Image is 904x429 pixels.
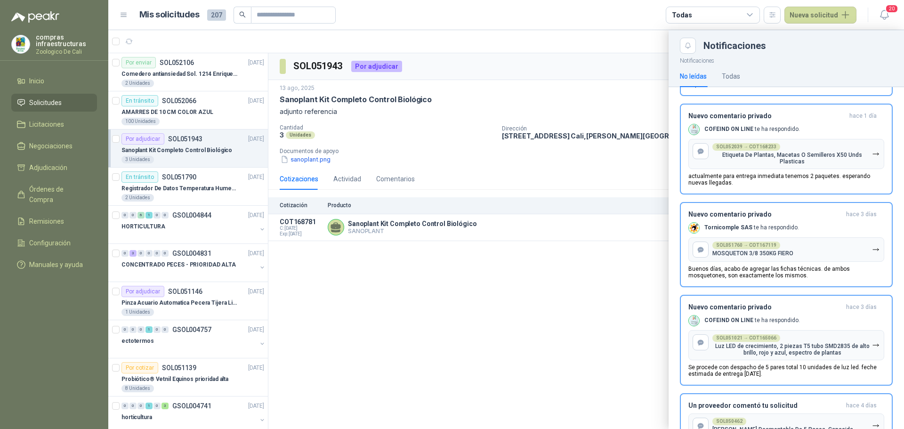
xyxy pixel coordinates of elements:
[29,119,64,130] span: Licitaciones
[688,173,884,186] p: actualmente para entrega inmediata tenemos 2 paquetes. esperando nuevas llegadas.
[680,38,696,54] button: Close
[722,71,740,81] div: Todas
[688,330,884,360] button: SOL051021 → COT165066Luz LED de crecimiento, 2 piezas T5 tubo SMD2835 de alto brillo, rojo y azul...
[29,184,88,205] span: Órdenes de Compra
[704,224,799,232] p: te ha respondido.
[689,316,699,326] img: Company Logo
[712,143,780,151] div: SOL052039 → COT168233
[239,11,246,18] span: search
[688,303,842,311] h3: Nuevo comentario privado
[703,41,893,50] div: Notificaciones
[712,242,780,249] div: SOL051760 → COT167119
[688,402,842,410] h3: Un proveedor comentó tu solicitud
[688,210,842,219] h3: Nuevo comentario privado
[680,202,893,287] button: Nuevo comentario privadohace 3 días Company LogoTornicomple SAS te ha respondido.SOL051760 → COT1...
[11,72,97,90] a: Inicio
[712,250,793,257] p: MOSQUETON 3/8 350KG FIERO
[11,180,97,209] a: Órdenes de Compra
[11,159,97,177] a: Adjudicación
[704,224,752,231] b: Tornicomple SAS
[139,8,200,22] h1: Mis solicitudes
[885,4,898,13] span: 20
[36,34,97,47] p: compras infraestructuras
[29,141,73,151] span: Negociaciones
[672,10,692,20] div: Todas
[680,71,707,81] div: No leídas
[712,334,780,342] div: SOL051021 → COT165066
[29,76,44,86] span: Inicio
[689,124,699,135] img: Company Logo
[849,112,877,120] span: hace 1 día
[784,7,856,24] button: Nueva solicitud
[688,364,884,377] p: Se procede con despacho de 5 pares total 10 unidades de luz led. feche estimada de entrega [DATE].
[704,316,800,324] p: te ha respondido.
[11,212,97,230] a: Remisiones
[11,11,59,23] img: Logo peakr
[11,115,97,133] a: Licitaciones
[846,210,877,219] span: hace 3 días
[29,162,67,173] span: Adjudicación
[207,9,226,21] span: 207
[712,152,872,165] p: Etiqueta De Plantas, Macetas O Semilleros X50 Unds Plasticas
[704,125,800,133] p: te ha respondido.
[29,259,83,270] span: Manuales y ayuda
[11,234,97,252] a: Configuración
[846,402,877,410] span: hace 4 días
[704,317,753,324] b: COFEIND ON LINE
[12,35,30,53] img: Company Logo
[704,126,753,132] b: COFEIND ON LINE
[29,238,71,248] span: Configuración
[680,104,893,194] button: Nuevo comentario privadohace 1 día Company LogoCOFEIND ON LINE te ha respondido.SOL052039 → COT16...
[688,266,884,279] p: Buenos días, acabo de agregar las fichas técnicas. de ambos mosquetones, son exactamente los mismos.
[680,295,893,386] button: Nuevo comentario privadohace 3 días Company LogoCOFEIND ON LINE te ha respondido.SOL051021 → COT1...
[876,7,893,24] button: 20
[688,139,884,169] button: SOL052039 → COT168233Etiqueta De Plantas, Macetas O Semilleros X50 Unds Plasticas
[712,343,872,356] p: Luz LED de crecimiento, 2 piezas T5 tubo SMD2835 de alto brillo, rojo y azul, espectro de plantas
[11,137,97,155] a: Negociaciones
[688,112,846,120] h3: Nuevo comentario privado
[36,49,97,55] p: Zoologico De Cali
[689,223,699,233] img: Company Logo
[11,94,97,112] a: Solicitudes
[11,256,97,274] a: Manuales y ayuda
[29,97,62,108] span: Solicitudes
[688,237,884,262] button: SOL051760 → COT167119MOSQUETON 3/8 350KG FIERO
[669,54,904,65] p: Notificaciones
[846,303,877,311] span: hace 3 días
[29,216,64,227] span: Remisiones
[712,418,746,425] div: SOL050462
